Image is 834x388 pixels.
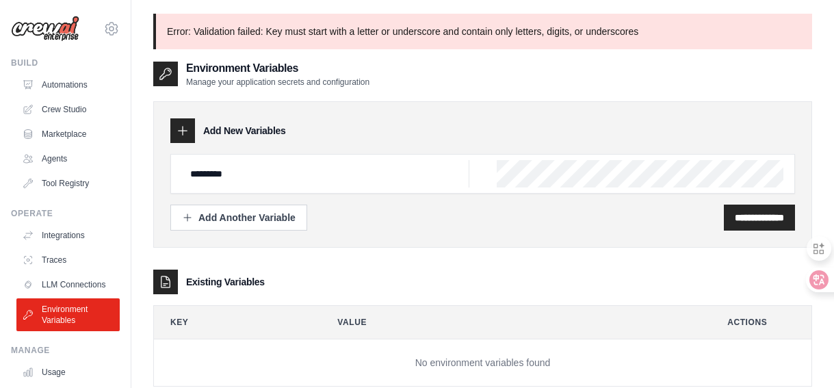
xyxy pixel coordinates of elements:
[321,306,700,339] th: Value
[16,249,120,271] a: Traces
[16,123,120,145] a: Marketplace
[186,275,265,289] h3: Existing Variables
[16,172,120,194] a: Tool Registry
[170,205,307,231] button: Add Another Variable
[186,77,369,88] p: Manage your application secrets and configuration
[153,14,812,49] p: Error: Validation failed: Key must start with a letter or underscore and contain only letters, di...
[16,298,120,331] a: Environment Variables
[16,99,120,120] a: Crew Studio
[16,361,120,383] a: Usage
[11,16,79,42] img: Logo
[16,148,120,170] a: Agents
[11,57,120,68] div: Build
[186,60,369,77] h2: Environment Variables
[16,74,120,96] a: Automations
[154,339,811,387] td: No environment variables found
[182,211,296,224] div: Add Another Variable
[11,208,120,219] div: Operate
[154,306,310,339] th: Key
[11,345,120,356] div: Manage
[16,274,120,296] a: LLM Connections
[711,306,811,339] th: Actions
[16,224,120,246] a: Integrations
[203,124,286,138] h3: Add New Variables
